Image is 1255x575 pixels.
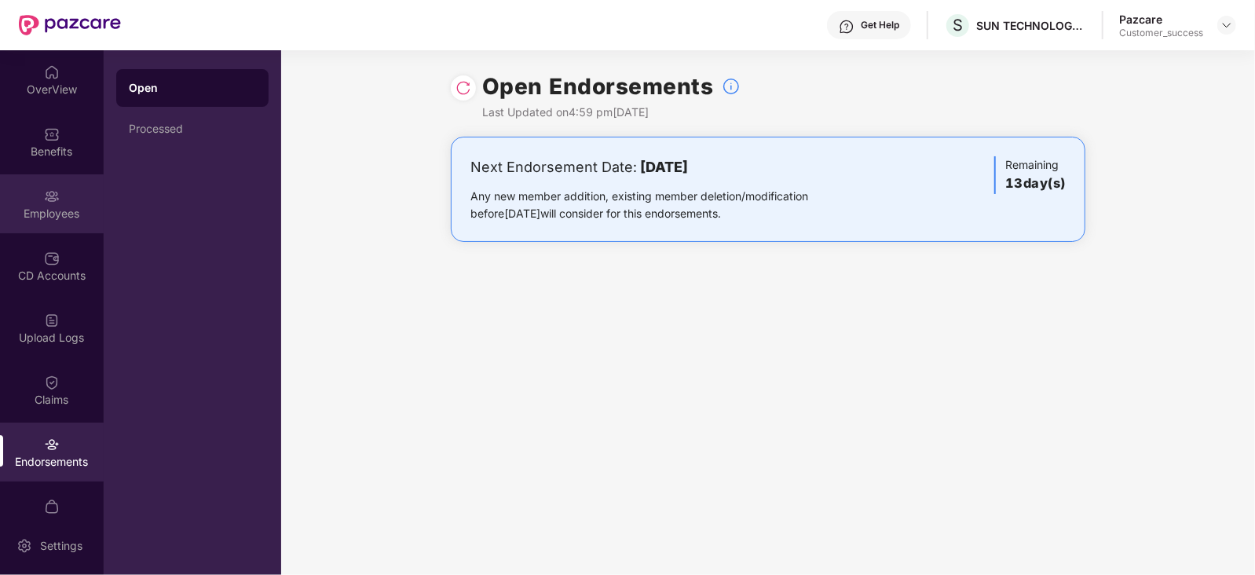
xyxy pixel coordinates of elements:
[839,19,854,35] img: svg+xml;base64,PHN2ZyBpZD0iSGVscC0zMngzMiIgeG1sbnM9Imh0dHA6Ly93d3cudzMub3JnLzIwMDAvc3ZnIiB3aWR0aD...
[44,251,60,266] img: svg+xml;base64,PHN2ZyBpZD0iQ0RfQWNjb3VudHMiIGRhdGEtbmFtZT0iQ0QgQWNjb3VudHMiIHhtbG5zPSJodHRwOi8vd3...
[129,80,256,96] div: Open
[470,188,858,222] div: Any new member addition, existing member deletion/modification before [DATE] will consider for th...
[482,104,741,121] div: Last Updated on 4:59 pm[DATE]
[44,499,60,515] img: svg+xml;base64,PHN2ZyBpZD0iTXlfT3JkZXJzIiBkYXRhLW5hbWU9Ik15IE9yZGVycyIgeG1sbnM9Imh0dHA6Ly93d3cudz...
[1005,174,1066,194] h3: 13 day(s)
[44,437,60,452] img: svg+xml;base64,PHN2ZyBpZD0iRW5kb3JzZW1lbnRzIiB4bWxucz0iaHR0cDovL3d3dy53My5vcmcvMjAwMC9zdmciIHdpZH...
[19,15,121,35] img: New Pazcare Logo
[16,538,32,554] img: svg+xml;base64,PHN2ZyBpZD0iU2V0dGluZy0yMHgyMCIgeG1sbnM9Imh0dHA6Ly93d3cudzMub3JnLzIwMDAvc3ZnIiB3aW...
[44,189,60,204] img: svg+xml;base64,PHN2ZyBpZD0iRW1wbG95ZWVzIiB4bWxucz0iaHR0cDovL3d3dy53My5vcmcvMjAwMC9zdmciIHdpZHRoPS...
[976,18,1086,33] div: SUN TECHNOLOGY INTEGRATORS PRIVATE LIMITED
[35,538,87,554] div: Settings
[953,16,963,35] span: S
[640,159,688,175] b: [DATE]
[129,123,256,135] div: Processed
[482,69,714,104] h1: Open Endorsements
[1119,12,1203,27] div: Pazcare
[994,156,1066,194] div: Remaining
[470,156,858,178] div: Next Endorsement Date:
[44,126,60,142] img: svg+xml;base64,PHN2ZyBpZD0iQmVuZWZpdHMiIHhtbG5zPSJodHRwOi8vd3d3LnczLm9yZy8yMDAwL3N2ZyIgd2lkdGg9Ij...
[44,64,60,80] img: svg+xml;base64,PHN2ZyBpZD0iSG9tZSIgeG1sbnM9Imh0dHA6Ly93d3cudzMub3JnLzIwMDAvc3ZnIiB3aWR0aD0iMjAiIG...
[722,77,741,96] img: svg+xml;base64,PHN2ZyBpZD0iSW5mb18tXzMyeDMyIiBkYXRhLW5hbWU9IkluZm8gLSAzMngzMiIgeG1sbnM9Imh0dHA6Ly...
[1220,19,1233,31] img: svg+xml;base64,PHN2ZyBpZD0iRHJvcGRvd24tMzJ4MzIiIHhtbG5zPSJodHRwOi8vd3d3LnczLm9yZy8yMDAwL3N2ZyIgd2...
[44,375,60,390] img: svg+xml;base64,PHN2ZyBpZD0iQ2xhaW0iIHhtbG5zPSJodHRwOi8vd3d3LnczLm9yZy8yMDAwL3N2ZyIgd2lkdGg9IjIwIi...
[44,313,60,328] img: svg+xml;base64,PHN2ZyBpZD0iVXBsb2FkX0xvZ3MiIGRhdGEtbmFtZT0iVXBsb2FkIExvZ3MiIHhtbG5zPSJodHRwOi8vd3...
[1119,27,1203,39] div: Customer_success
[456,80,471,96] img: svg+xml;base64,PHN2ZyBpZD0iUmVsb2FkLTMyeDMyIiB4bWxucz0iaHR0cDovL3d3dy53My5vcmcvMjAwMC9zdmciIHdpZH...
[861,19,899,31] div: Get Help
